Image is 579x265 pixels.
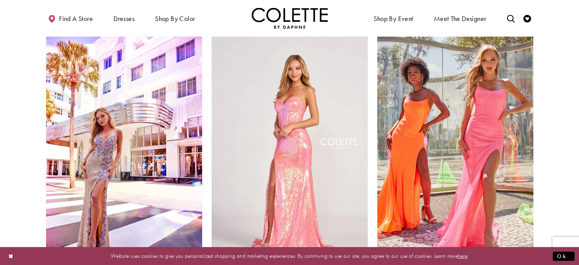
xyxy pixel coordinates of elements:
a: Check Wishlist [522,8,533,29]
a: Visit Colette by Daphne Style No. CL2054 Page [212,36,368,263]
span: Shop By Event [372,8,415,29]
a: Toggle search [505,8,516,29]
a: Meet the designer [432,8,488,29]
a: Visit Colette by Daphne Style No. CL2060 Page [377,36,533,263]
a: Find a store [46,8,95,29]
span: Dresses [113,15,134,22]
a: Visit Colette by Daphne Style No. CL2049 Page [46,36,202,263]
a: Visit Home Page [252,8,328,29]
p: Website uses cookies to give you personalized shopping and marketing experiences. By continuing t... [55,251,524,261]
span: Dresses [112,8,136,29]
button: Submit Dialog [553,251,574,261]
span: Shop By Event [373,15,413,22]
span: Shop by color [153,8,197,29]
a: here [458,252,467,260]
span: Meet the designer [434,15,486,22]
img: Colette by Daphne [252,8,328,29]
span: Shop by color [155,15,195,22]
span: Find a store [59,15,93,22]
button: Close Dialog [5,249,18,263]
